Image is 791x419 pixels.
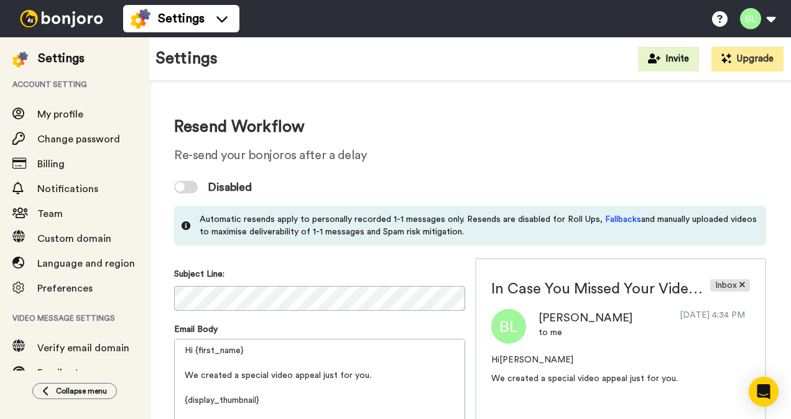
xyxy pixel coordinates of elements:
span: Inbox [710,279,750,292]
span: Collapse menu [56,386,107,396]
span: Verify email domain [37,343,129,353]
span: Email setup [37,368,90,378]
img: settings-colored.svg [12,52,28,67]
label: Email Body [174,323,218,336]
img: Blake Lowrey [491,309,526,344]
span: Notifications [37,184,98,194]
span: Fallbacks [605,215,641,224]
span: My profile [37,109,83,119]
p: Hi [PERSON_NAME] [491,354,750,366]
h2: Re-send your bonjoros after a delay [174,149,766,162]
span: Team [37,209,63,219]
span: In Case You Missed Your Video From [DEMOGRAPHIC_DATA] World Mission [491,279,707,299]
button: Upgrade [711,47,784,71]
span: Language and region [37,259,135,269]
p: We created a special video appeal just for you. [491,372,750,385]
img: bj-logo-header-white.svg [15,10,108,27]
span: to me [539,328,562,337]
h1: Settings [155,50,218,68]
div: Open Intercom Messenger [749,377,779,407]
img: settings-colored.svg [131,9,150,29]
h1: Resend Workflow [174,118,766,136]
span: [PERSON_NAME] [539,312,632,323]
span: Billing [37,159,65,169]
span: Preferences [37,283,93,293]
span: Change password [37,134,120,144]
span: Settings [158,10,205,27]
span: Disabled [208,178,252,196]
button: Collapse menu [32,383,117,399]
span: Custom domain [37,234,111,244]
span: Automatic resends apply to personally recorded 1-1 messages only. Resends are disabled for Roll U... [200,213,759,238]
button: Invite [638,47,699,71]
div: Settings [38,50,85,67]
span: [DATE] 4:34 PM [675,309,750,321]
label: Subject Line: [174,268,224,280]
